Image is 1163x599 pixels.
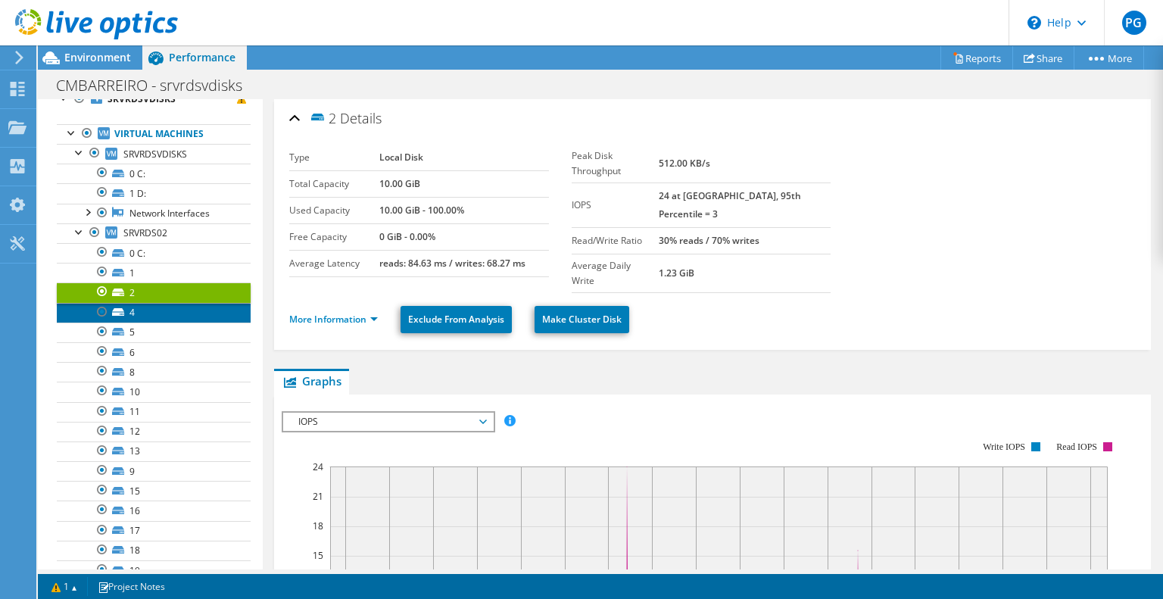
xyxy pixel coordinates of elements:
span: SRVRDSVDISKS [123,148,187,161]
b: reads: 84.63 ms / writes: 68.27 ms [379,257,525,270]
a: 1 [41,577,88,596]
a: 0 C: [57,243,251,263]
a: 18 [57,541,251,560]
b: 10.00 GiB [379,177,420,190]
span: Details [340,109,382,127]
a: Reports [940,46,1013,70]
a: 10 [57,382,251,401]
label: Used Capacity [289,203,379,218]
svg: \n [1027,16,1041,30]
a: 1 D: [57,183,251,203]
a: 4 [57,303,251,323]
b: SRVRDSVDISKS [108,92,176,105]
a: 9 [57,461,251,481]
span: IOPS [291,413,485,431]
a: Network Interfaces [57,204,251,223]
a: More [1074,46,1144,70]
span: 2 [309,109,336,126]
a: Share [1012,46,1074,70]
label: IOPS [572,198,659,213]
label: Peak Disk Throughput [572,148,659,179]
text: 18 [313,519,323,532]
label: Average Daily Write [572,258,659,289]
label: Read/Write Ratio [572,233,659,248]
text: 15 [313,549,323,562]
b: 10.00 GiB - 100.00% [379,204,464,217]
a: 17 [57,521,251,541]
a: 12 [57,422,251,441]
span: PG [1122,11,1146,35]
h1: CMBARREIRO - srvrdsvdisks [49,77,266,94]
span: Environment [64,50,131,64]
a: 6 [57,342,251,362]
label: Total Capacity [289,176,379,192]
text: 21 [313,490,323,503]
a: SRVRDSVDISKS [57,144,251,164]
b: 512.00 KB/s [659,157,710,170]
a: 13 [57,441,251,461]
span: Graphs [282,373,341,388]
label: Free Capacity [289,229,379,245]
span: Performance [169,50,235,64]
b: Local Disk [379,151,423,164]
a: 11 [57,402,251,422]
a: 15 [57,481,251,501]
text: 24 [313,460,323,473]
a: Exclude From Analysis [401,306,512,333]
span: SRVRDS02 [123,226,167,239]
a: Make Cluster Disk [535,306,629,333]
label: Type [289,150,379,165]
a: 1 [57,263,251,282]
text: Write IOPS [983,441,1025,452]
a: 16 [57,501,251,520]
b: 0 GiB - 0.00% [379,230,435,243]
a: Project Notes [87,577,176,596]
text: Read IOPS [1057,441,1098,452]
label: Average Latency [289,256,379,271]
a: Virtual Machines [57,124,251,144]
a: 0 C: [57,164,251,183]
b: 1.23 GiB [659,267,694,279]
a: SRVRDS02 [57,223,251,243]
a: More Information [289,313,378,326]
b: 24 at [GEOGRAPHIC_DATA], 95th Percentile = 3 [659,189,801,220]
a: SRVRDSVDISKS [57,89,251,109]
a: 8 [57,362,251,382]
a: 19 [57,560,251,580]
a: 5 [57,323,251,342]
a: 2 [57,282,251,302]
b: 30% reads / 70% writes [659,234,759,247]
